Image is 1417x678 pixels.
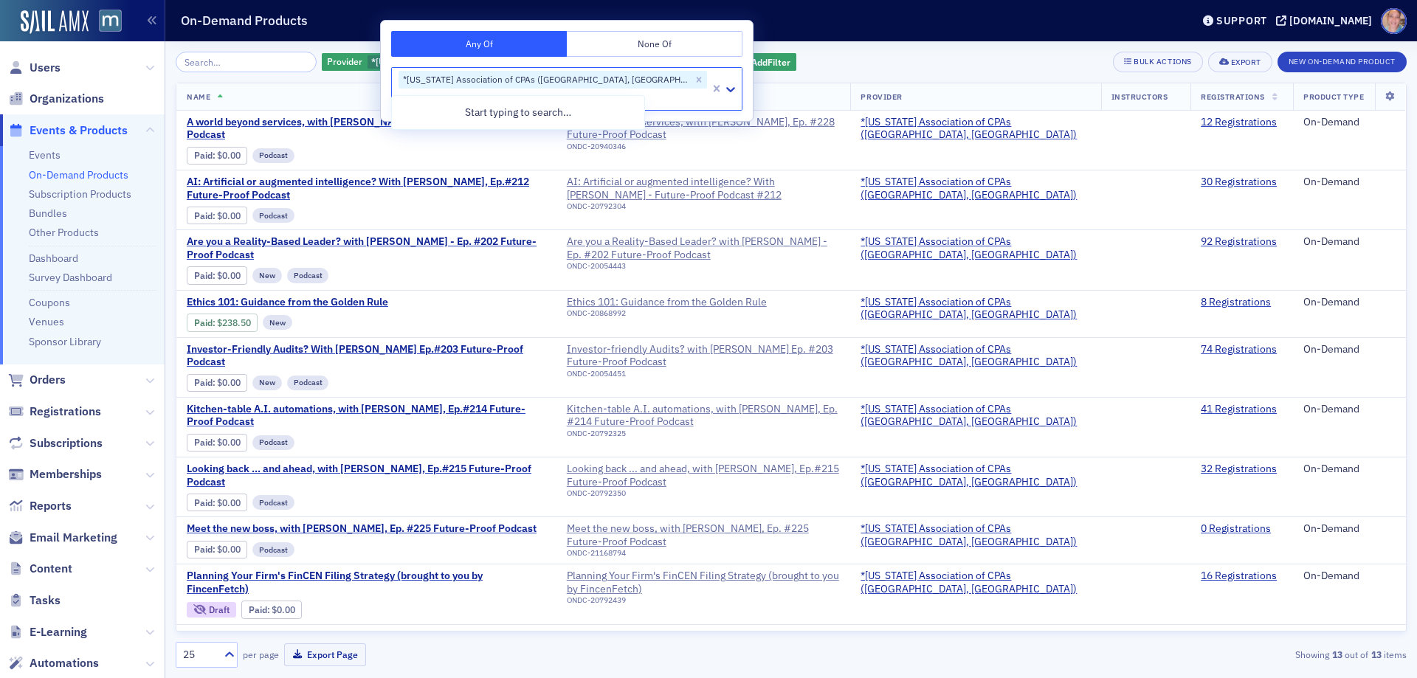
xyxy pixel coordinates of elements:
[30,624,87,640] span: E-Learning
[567,235,841,261] a: Are you a Reality-Based Leader? with [PERSON_NAME] - Ep. #202 Future-Proof Podcast
[567,522,841,548] div: Meet the new boss, with [PERSON_NAME], Ep. #225 Future-Proof Podcast
[252,268,282,283] div: New
[194,377,217,388] span: :
[567,296,767,309] a: Ethics 101: Guidance from the Golden Rule
[567,548,841,558] div: ONDC-21168794
[1216,14,1267,27] div: Support
[1201,570,1277,583] a: 16 Registrations
[187,176,546,201] span: AI: Artificial or augmented intelligence? With Kacee Johnson, Ep.#212 Future-Proof Podcast
[861,403,1090,429] a: *[US_STATE] Association of CPAs ([GEOGRAPHIC_DATA], [GEOGRAPHIC_DATA])
[29,207,67,220] a: Bundles
[1303,235,1396,249] div: On-Demand
[194,497,217,508] span: :
[187,266,247,284] div: Paid: 90 - $0
[567,369,841,378] div: ONDC-20054451
[187,296,435,309] span: Ethics 101: Guidance from the Golden Rule
[1381,8,1407,34] span: Profile
[29,252,78,265] a: Dashboard
[217,210,241,221] span: $0.00
[30,561,72,577] span: Content
[30,404,101,420] span: Registrations
[1303,630,1396,643] div: On-Demand
[567,570,841,595] a: Planning Your Firm's FinCEN Filing Strategy (brought to you by FincenFetch)
[8,530,117,546] a: Email Marketing
[1134,58,1191,66] div: Bulk Actions
[8,435,103,452] a: Subscriptions
[861,463,1090,488] a: *[US_STATE] Association of CPAs ([GEOGRAPHIC_DATA], [GEOGRAPHIC_DATA])
[1303,522,1396,536] div: On-Demand
[567,142,841,151] div: ONDC-20940346
[567,308,767,318] div: ONDC-20868992
[327,55,362,67] span: Provider
[187,91,210,102] span: Name
[187,343,546,369] span: Investor-Friendly Audits? With Jack Ciesielski Ep.#203 Future-Proof Podcast
[187,570,546,595] a: Planning Your Firm's FinCEN Filing Strategy (brought to you by FincenFetch)
[249,604,267,615] a: Paid
[252,542,294,557] div: Podcast
[567,630,841,656] div: Talent's impact on internal controls, with [PERSON_NAME]. #211 Future-Proof Podcast
[187,602,236,618] div: Draft
[1201,91,1265,102] span: Registrations
[1201,463,1277,476] a: 32 Registrations
[99,10,122,32] img: SailAMX
[30,530,117,546] span: Email Marketing
[29,226,99,239] a: Other Products
[861,91,902,102] span: Provider
[249,604,272,615] span: :
[567,116,841,142] a: A world beyond services, with [PERSON_NAME], Ep. #228 Future-Proof Podcast
[8,498,72,514] a: Reports
[272,604,295,615] span: $0.00
[1303,403,1396,416] div: On-Demand
[29,187,131,201] a: Subscription Products
[187,116,546,142] span: A world beyond services, with Ron Baker, Ep. #228 Future-Proof Podcast
[861,116,1090,142] a: *[US_STATE] Association of CPAs ([GEOGRAPHIC_DATA], [GEOGRAPHIC_DATA])
[29,168,128,181] a: On-Demand Products
[187,463,546,488] span: Looking back ... and ahead, with Barry Melancon, Ep.#215 Future-Proof Podcast
[187,403,546,429] span: Kitchen-table A.I. automations, with Ashley Francis, Ep.#214 Future-Proof Podcast
[187,541,247,558] div: Paid: 0 - $0
[243,648,279,661] label: per page
[399,71,691,89] div: *[US_STATE] Association of CPAs ([GEOGRAPHIC_DATA], [GEOGRAPHIC_DATA])
[861,343,1090,369] a: *[US_STATE] Association of CPAs ([GEOGRAPHIC_DATA], [GEOGRAPHIC_DATA])
[1329,648,1345,661] strong: 13
[209,606,230,614] div: Draft
[29,315,64,328] a: Venues
[1303,570,1396,583] div: On-Demand
[8,592,61,609] a: Tasks
[21,10,89,34] img: SailAMX
[194,544,213,555] a: Paid
[1231,58,1261,66] div: Export
[194,544,217,555] span: :
[30,60,61,76] span: Users
[751,55,790,69] span: Add Filter
[1201,343,1277,356] a: 74 Registrations
[1303,343,1396,356] div: On-Demand
[567,176,841,201] a: AI: Artificial or augmented intelligence? With [PERSON_NAME] - Future-Proof Podcast #212
[30,91,104,107] span: Organizations
[8,624,87,640] a: E-Learning
[89,10,122,35] a: View Homepage
[29,296,70,309] a: Coupons
[30,655,99,671] span: Automations
[194,150,217,161] span: :
[30,435,103,452] span: Subscriptions
[183,647,216,663] div: 25
[1278,52,1407,72] button: New On-Demand Product
[371,55,701,67] span: *[US_STATE] Association of CPAs ([GEOGRAPHIC_DATA], [GEOGRAPHIC_DATA])
[187,235,546,261] span: Are you a Reality-Based Leader? with Alex Dorr - Ep. #202 Future-Proof Podcast
[567,261,841,271] div: ONDC-20054443
[391,31,567,57] button: Any Of
[322,53,723,72] div: *Maryland Association of CPAs (Timonium, MD)
[1289,14,1372,27] div: [DOMAIN_NAME]
[252,376,282,390] div: New
[263,315,292,330] div: New
[861,235,1090,261] a: *[US_STATE] Association of CPAs ([GEOGRAPHIC_DATA], [GEOGRAPHIC_DATA])
[287,268,329,283] div: Podcast
[217,270,241,281] span: $0.00
[194,317,217,328] span: :
[8,561,72,577] a: Content
[187,630,546,656] span: Talent's impact on internal controls, with Dr. Rebecca Hann, Ep.#211 Future-Proof Podcast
